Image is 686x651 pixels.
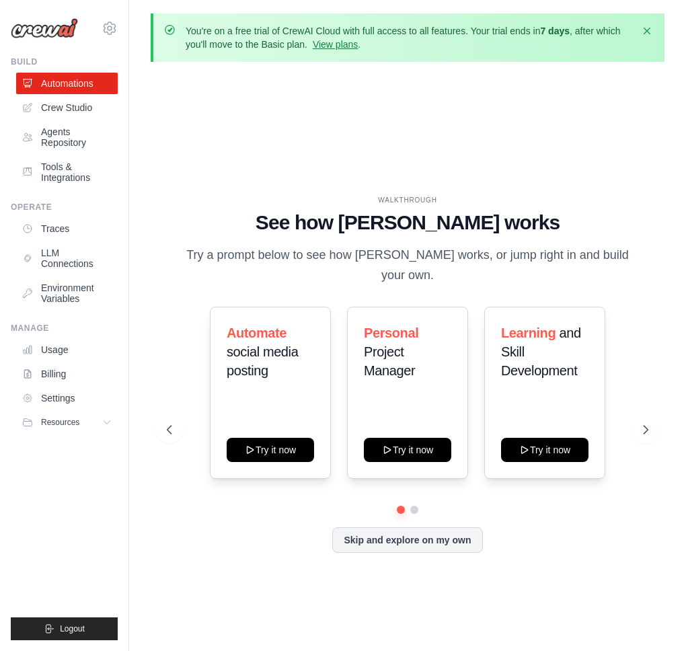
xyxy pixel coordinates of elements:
div: Manage [11,323,118,334]
span: Automate [227,325,287,340]
a: Crew Studio [16,97,118,118]
a: Settings [16,387,118,409]
button: Logout [11,617,118,640]
span: Project Manager [364,344,415,378]
button: Try it now [227,438,314,462]
strong: 7 days [540,26,570,36]
a: Billing [16,363,118,385]
a: LLM Connections [16,242,118,274]
span: and Skill Development [501,325,581,378]
button: Try it now [364,438,451,462]
a: Traces [16,218,118,239]
button: Resources [16,412,118,433]
p: Try a prompt below to see how [PERSON_NAME] works, or jump right in and build your own. [182,245,634,285]
h1: See how [PERSON_NAME] works [167,210,648,235]
a: Usage [16,339,118,360]
img: Logo [11,18,78,38]
span: Resources [41,417,79,428]
div: WALKTHROUGH [167,195,648,205]
span: Learning [501,325,556,340]
a: Agents Repository [16,121,118,153]
a: Automations [16,73,118,94]
div: Build [11,56,118,67]
a: View plans [313,39,358,50]
p: You're on a free trial of CrewAI Cloud with full access to all features. Your trial ends in , aft... [186,24,632,51]
a: Environment Variables [16,277,118,309]
a: Tools & Integrations [16,156,118,188]
button: Try it now [501,438,588,462]
span: social media posting [227,344,298,378]
span: Personal [364,325,418,340]
div: Operate [11,202,118,213]
button: Skip and explore on my own [332,527,482,553]
span: Logout [60,623,85,634]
